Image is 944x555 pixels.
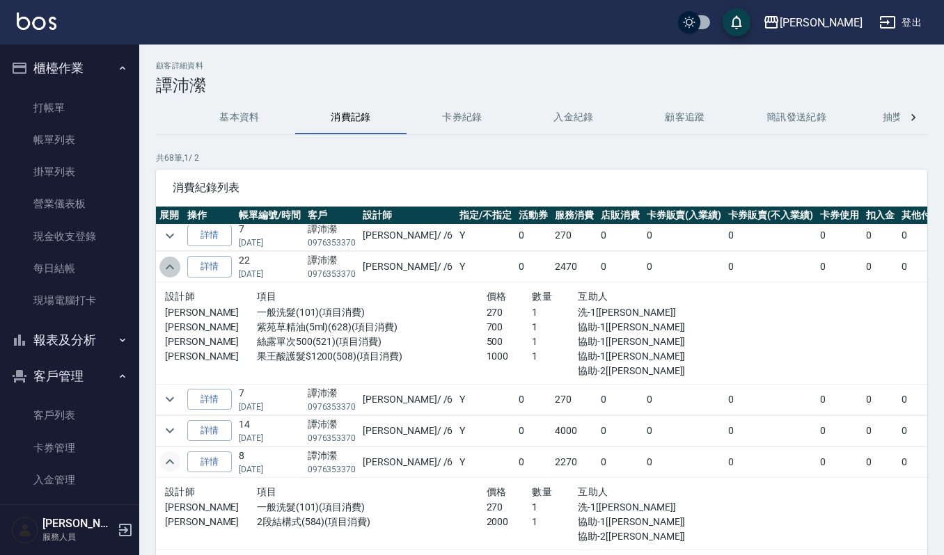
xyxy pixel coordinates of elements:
td: Y [456,252,515,282]
p: 協助-1[[PERSON_NAME]] [578,515,716,529]
a: 每日結帳 [6,252,134,284]
button: 櫃檯作業 [6,50,134,86]
button: 客戶管理 [6,358,134,394]
th: 服務消費 [551,207,597,225]
td: 0 [515,252,551,282]
button: 基本資料 [184,101,295,134]
td: 0 [725,252,817,282]
td: 0 [597,220,643,251]
p: [PERSON_NAME] [165,515,257,529]
a: 現金收支登錄 [6,220,134,252]
button: 消費記錄 [295,101,407,134]
td: 0 [643,252,725,282]
button: 報表及分析 [6,322,134,358]
p: [DATE] [239,268,301,280]
p: 2000 [487,515,533,529]
th: 帳單編號/時間 [235,207,304,225]
span: 消費紀錄列表 [173,181,911,195]
td: 0 [817,220,863,251]
th: 展開 [156,207,184,225]
p: 協助-1[[PERSON_NAME]] [578,349,716,364]
button: 入金紀錄 [518,101,629,134]
button: save [723,8,750,36]
p: 1 [532,500,578,515]
p: [DATE] [239,463,301,476]
p: 果王酸護髮$1200(508)(項目消費) [257,349,487,364]
th: 客戶 [304,207,360,225]
p: 270 [487,500,533,515]
td: 2470 [551,252,597,282]
p: [PERSON_NAME] [165,335,257,349]
p: 協助-2[[PERSON_NAME]] [578,364,716,378]
span: 數量 [532,291,552,302]
button: expand row [159,225,180,246]
td: 4000 [551,415,597,446]
td: 0 [597,415,643,446]
h2: 顧客詳細資料 [156,61,927,70]
p: 協助-1[[PERSON_NAME]] [578,320,716,335]
button: expand row [159,420,180,441]
td: 22 [235,252,304,282]
td: [PERSON_NAME] / /6 [359,447,456,477]
span: 互助人 [578,291,608,302]
td: 0 [817,447,863,477]
p: 1 [532,320,578,335]
a: 營業儀表板 [6,188,134,220]
td: 270 [551,384,597,415]
span: 互助人 [578,486,608,497]
a: 現場電腦打卡 [6,284,134,316]
img: Person [11,516,39,544]
td: 0 [515,220,551,251]
td: [PERSON_NAME] / /6 [359,415,456,446]
td: 0 [817,384,863,415]
th: 操作 [184,207,235,225]
td: 0 [643,220,725,251]
p: 1 [532,349,578,364]
th: 卡券販賣(入業績) [643,207,725,225]
td: 2270 [551,447,597,477]
th: 店販消費 [597,207,643,225]
td: 0 [863,447,899,477]
a: 詳情 [187,256,232,277]
a: 詳情 [187,451,232,473]
p: 紫苑草精油(5ml)(628)(項目消費) [257,320,487,335]
td: Y [456,384,515,415]
td: 14 [235,415,304,446]
td: 譚沛瀠 [304,384,360,415]
th: 活動券 [515,207,551,225]
td: 270 [551,220,597,251]
td: 0 [597,384,643,415]
h5: [PERSON_NAME] [42,517,113,531]
p: 絲露單次500(521)(項目消費) [257,335,487,349]
p: 1 [532,515,578,529]
td: 0 [515,447,551,477]
p: 一般洗髮(101)(項目消費) [257,500,487,515]
button: 簡訊發送紀錄 [741,101,852,134]
p: 270 [487,305,533,320]
td: 7 [235,384,304,415]
td: 7 [235,220,304,251]
td: 0 [725,447,817,477]
p: 協助-1[[PERSON_NAME]] [578,335,716,349]
span: 數量 [532,486,552,497]
td: 0 [515,415,551,446]
button: expand row [159,257,180,277]
p: 1 [532,335,578,349]
button: 卡券紀錄 [407,101,518,134]
td: 0 [817,415,863,446]
p: 0976353370 [308,236,356,249]
button: [PERSON_NAME] [757,8,868,37]
p: 2段結構式(584)(項目消費) [257,515,487,529]
p: 一般洗髮(101)(項目消費) [257,305,487,320]
td: Y [456,220,515,251]
span: 項目 [257,291,277,302]
td: 0 [597,252,643,282]
p: 0976353370 [308,432,356,444]
span: 項目 [257,486,277,497]
td: 0 [643,447,725,477]
td: [PERSON_NAME] / /6 [359,384,456,415]
td: 0 [863,384,899,415]
a: 掛單列表 [6,156,134,188]
p: [PERSON_NAME] [165,349,257,364]
button: expand row [159,451,180,472]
